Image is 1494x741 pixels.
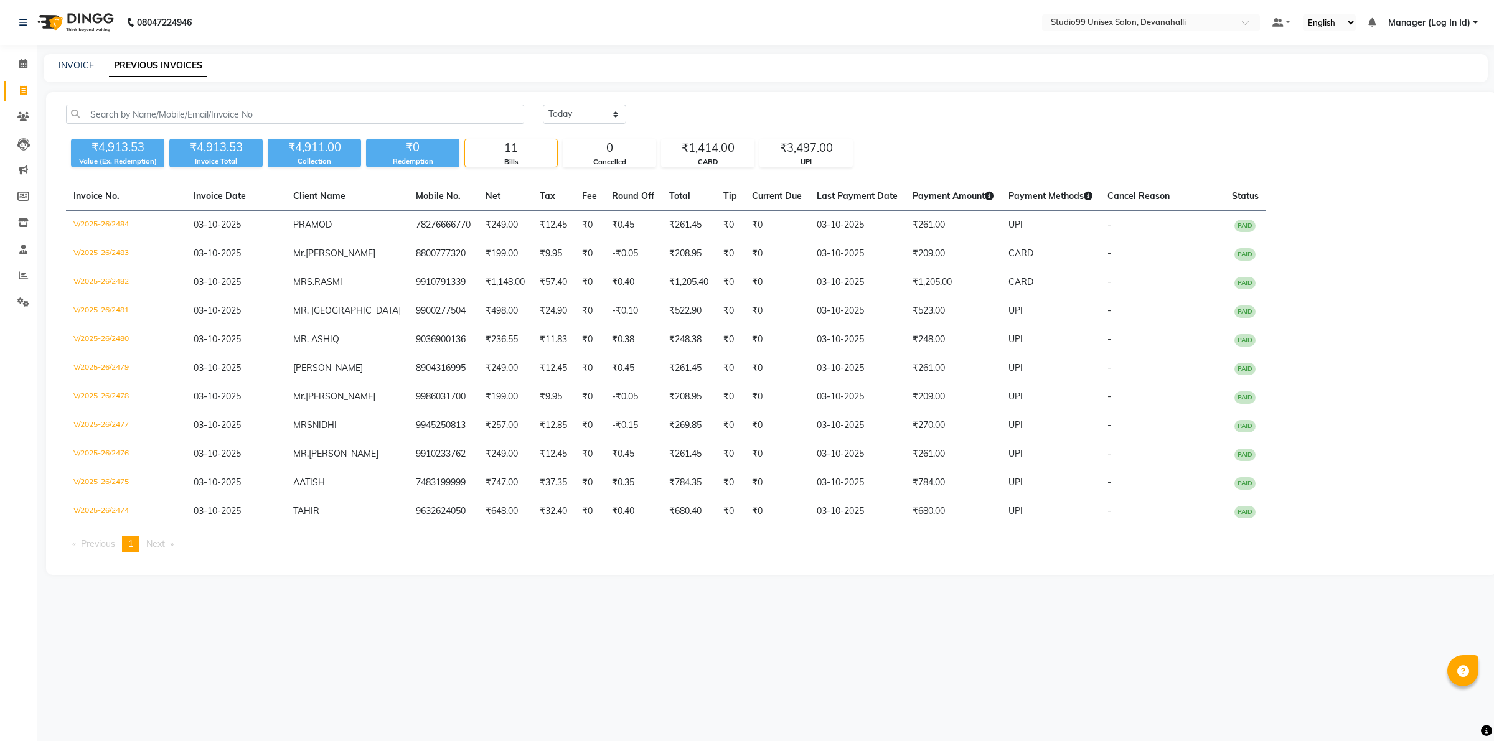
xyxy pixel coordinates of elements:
td: ₹0 [575,297,604,325]
span: Next [146,538,165,549]
td: V/2025-26/2477 [66,411,186,440]
td: ₹0 [716,297,745,325]
td: ₹0.40 [604,497,662,526]
span: UPI [1008,333,1023,345]
td: 03-10-2025 [809,440,905,468]
span: RASMI [314,276,342,287]
div: 0 [563,139,655,157]
img: logo [32,5,117,40]
span: - [1107,362,1111,373]
td: ₹1,205.40 [662,268,716,297]
span: - [1107,305,1111,316]
td: ₹0 [575,440,604,468]
span: UPI [1008,362,1023,373]
td: ₹0 [575,497,604,526]
td: ₹0 [745,240,809,268]
td: ₹261.00 [905,354,1001,383]
span: 03-10-2025 [194,505,241,516]
span: Net [486,190,500,202]
td: ₹0 [716,325,745,354]
span: MRS [293,419,312,431]
span: PAID [1234,334,1256,347]
td: 03-10-2025 [809,354,905,383]
td: ₹236.55 [478,325,532,354]
span: Fee [582,190,597,202]
td: V/2025-26/2476 [66,440,186,468]
span: - [1107,477,1111,488]
td: ₹0 [575,383,604,411]
td: ₹0 [575,211,604,240]
span: Manager (Log In Id) [1388,16,1470,29]
span: - [1107,333,1111,345]
span: PAID [1234,305,1256,318]
td: ₹523.00 [905,297,1001,325]
td: ₹0 [716,497,745,526]
span: [PERSON_NAME] [293,362,363,373]
div: Collection [268,156,361,167]
td: ₹0.35 [604,468,662,497]
span: - [1107,276,1111,287]
td: 03-10-2025 [809,211,905,240]
span: Invoice Date [194,190,246,202]
nav: Pagination [66,536,1477,552]
span: UPI [1008,448,1023,459]
span: Total [669,190,690,202]
td: ₹248.38 [662,325,716,354]
td: ₹0 [745,468,809,497]
div: CARD [662,157,754,167]
td: V/2025-26/2482 [66,268,186,297]
span: PAID [1234,506,1256,518]
td: V/2025-26/2479 [66,354,186,383]
td: ₹12.45 [532,440,575,468]
td: ₹0 [745,268,809,297]
span: PAID [1234,449,1256,461]
span: UPI [1008,477,1023,488]
span: MR. ASHIQ [293,333,339,345]
span: Invoice No. [73,190,120,202]
td: ₹208.95 [662,240,716,268]
div: UPI [760,157,852,167]
td: V/2025-26/2483 [66,240,186,268]
span: Mr. [293,248,306,259]
td: ₹1,148.00 [478,268,532,297]
td: ₹680.40 [662,497,716,526]
iframe: chat widget [1442,691,1482,729]
span: PAID [1234,220,1256,232]
span: Payment Amount [913,190,994,202]
span: 03-10-2025 [194,276,241,287]
td: ₹0 [575,268,604,297]
td: ₹0 [575,411,604,440]
td: ₹269.85 [662,411,716,440]
span: - [1107,448,1111,459]
a: INVOICE [59,60,94,71]
span: Tip [723,190,737,202]
td: ₹0.45 [604,354,662,383]
span: PAID [1234,420,1256,432]
td: ₹37.35 [532,468,575,497]
span: Tax [540,190,555,202]
td: ₹32.40 [532,497,575,526]
span: - [1107,248,1111,259]
span: Payment Methods [1008,190,1092,202]
td: -₹0.05 [604,240,662,268]
span: MRS. [293,276,314,287]
td: V/2025-26/2475 [66,468,186,497]
span: [PERSON_NAME] [309,448,378,459]
td: ₹261.45 [662,354,716,383]
span: Previous [81,538,115,549]
div: ₹3,497.00 [760,139,852,157]
div: ₹4,913.53 [71,139,164,156]
td: V/2025-26/2478 [66,383,186,411]
span: PAID [1234,248,1256,261]
td: ₹249.00 [478,440,532,468]
span: AATISH [293,477,325,488]
td: ₹0 [575,325,604,354]
div: ₹4,913.53 [169,139,263,156]
td: 9900277504 [408,297,478,325]
td: ₹12.45 [532,211,575,240]
span: PRAMOD [293,219,332,230]
div: ₹0 [366,139,459,156]
td: 9632624050 [408,497,478,526]
td: ₹11.83 [532,325,575,354]
td: ₹0.45 [604,211,662,240]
